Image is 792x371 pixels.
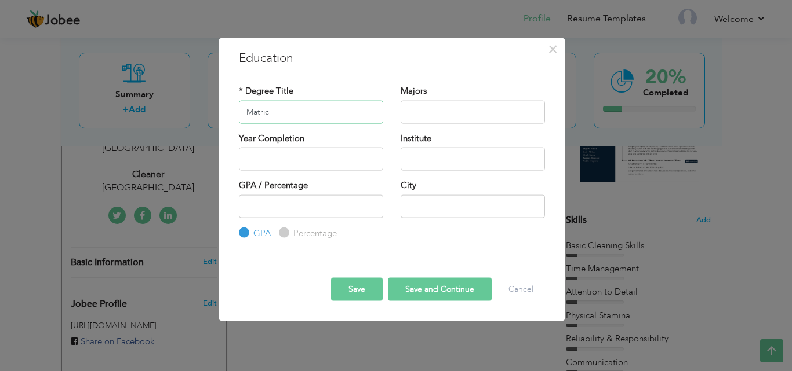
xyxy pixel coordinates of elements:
[239,132,304,144] label: Year Completion
[548,38,558,59] span: ×
[401,179,416,192] label: City
[388,278,492,301] button: Save and Continue
[239,49,545,67] h3: Education
[401,132,431,144] label: Institute
[401,85,427,97] label: Majors
[497,278,545,301] button: Cancel
[239,179,308,192] label: GPA / Percentage
[239,85,293,97] label: * Degree Title
[544,39,562,58] button: Close
[250,227,271,239] label: GPA
[290,227,337,239] label: Percentage
[331,278,383,301] button: Save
